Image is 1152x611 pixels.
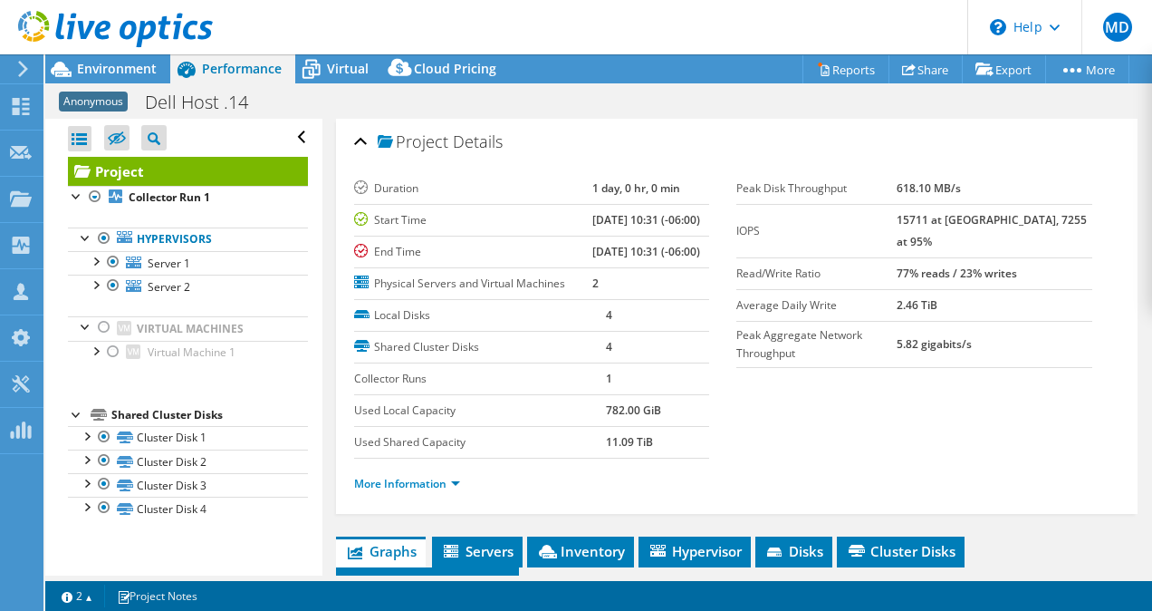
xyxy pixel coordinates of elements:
[897,297,937,313] b: 2.46 TiB
[592,212,700,228] b: [DATE] 10:31 (-06:00)
[68,450,308,473] a: Cluster Disk 2
[897,266,1017,281] b: 77% reads / 23% writes
[68,157,308,186] a: Project
[68,228,308,251] a: Hypervisors
[536,542,625,560] span: Inventory
[441,542,514,560] span: Servers
[606,402,661,418] b: 782.00 GiB
[802,55,889,83] a: Reports
[59,92,128,112] span: Anonymous
[354,402,606,420] label: Used Local Capacity
[736,326,897,363] label: Peak Aggregate Network Throughput
[111,404,308,426] div: Shared Cluster Disks
[592,244,700,259] b: [DATE] 10:31 (-06:00)
[648,542,742,560] span: Hypervisor
[897,212,1087,249] b: 15711 at [GEOGRAPHIC_DATA], 7255 at 95%
[897,336,972,352] b: 5.82 gigabits/s
[378,133,448,151] span: Project
[49,585,105,607] a: 2
[846,542,955,560] span: Cluster Disks
[77,60,157,77] span: Environment
[68,251,308,275] a: Server 1
[68,316,308,340] a: Virtual Machines
[148,256,190,271] span: Server 1
[414,60,496,77] span: Cloud Pricing
[68,473,308,497] a: Cluster Disk 3
[354,433,606,451] label: Used Shared Capacity
[68,275,308,298] a: Server 2
[327,60,369,77] span: Virtual
[129,189,210,205] b: Collector Run 1
[1045,55,1129,83] a: More
[1103,13,1132,42] span: MD
[354,211,593,229] label: Start Time
[148,279,190,295] span: Server 2
[606,371,612,386] b: 1
[104,585,210,607] a: Project Notes
[68,497,308,520] a: Cluster Disk 4
[453,131,503,152] span: Details
[897,180,961,196] b: 618.10 MB/s
[354,338,606,356] label: Shared Cluster Disks
[354,306,606,325] label: Local Disks
[354,476,460,491] a: More Information
[736,265,897,283] label: Read/Write Ratio
[592,276,599,291] b: 2
[148,344,235,360] span: Virtual Machine 1
[990,19,1006,35] svg: \n
[888,55,963,83] a: Share
[68,341,308,364] a: Virtual Machine 1
[68,186,308,209] a: Collector Run 1
[354,370,606,388] label: Collector Runs
[606,339,612,354] b: 4
[962,55,1046,83] a: Export
[736,296,897,315] label: Average Daily Write
[592,180,680,196] b: 1 day, 0 hr, 0 min
[354,243,593,261] label: End Time
[354,275,593,293] label: Physical Servers and Virtual Machines
[764,542,823,560] span: Disks
[345,542,417,560] span: Graphs
[606,307,612,323] b: 4
[606,434,653,450] b: 11.09 TiB
[202,60,282,77] span: Performance
[137,92,276,112] h1: Dell Host .14
[736,222,897,240] label: IOPS
[354,179,593,198] label: Duration
[736,179,897,198] label: Peak Disk Throughput
[345,573,510,591] span: Installed Applications
[68,426,308,450] a: Cluster Disk 1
